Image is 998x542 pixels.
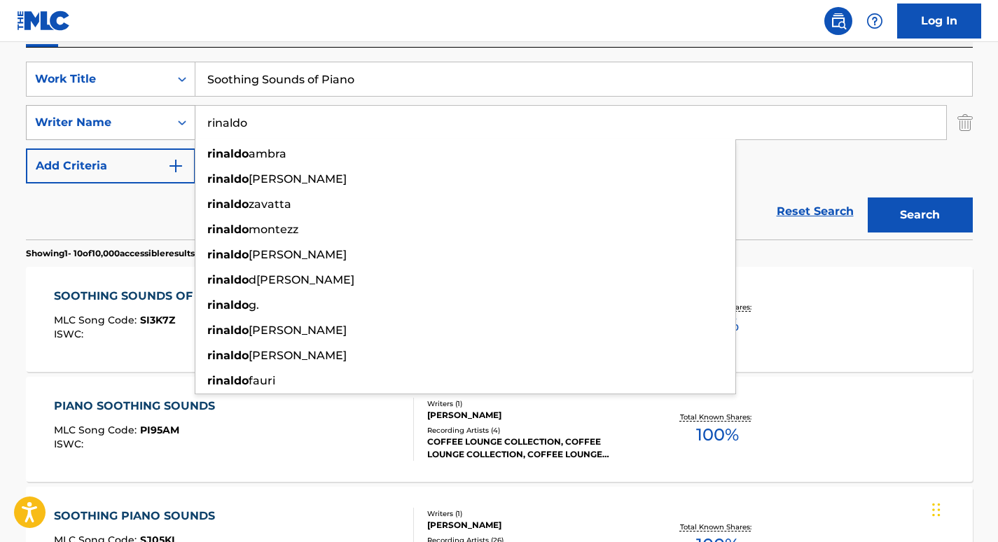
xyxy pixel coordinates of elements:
div: PIANO SOOTHING SOUNDS [54,398,222,415]
button: Search [868,197,973,232]
strong: rinaldo [207,223,249,236]
div: SOOTHING PIANO SOUNDS [54,508,222,524]
span: d[PERSON_NAME] [249,273,354,286]
strong: rinaldo [207,298,249,312]
span: montezz [249,223,298,236]
div: SOOTHING SOUNDS OF PIANO [54,288,242,305]
div: Writers ( 1 ) [427,508,639,519]
span: ambra [249,147,286,160]
a: Log In [897,4,981,39]
img: MLC Logo [17,11,71,31]
span: 100 % [696,422,739,447]
img: search [830,13,847,29]
strong: rinaldo [207,349,249,362]
div: Recording Artists ( 4 ) [427,425,639,436]
span: fauri [249,374,275,387]
button: Add Criteria [26,148,195,183]
span: g. [249,298,259,312]
span: [PERSON_NAME] [249,172,347,186]
div: COFFEE LOUNGE COLLECTION, COFFEE LOUNGE COLLECTION, COFFEE LOUNGE COLLECTION, COFFEE LOUNGE COLLE... [427,436,639,461]
a: PIANO SOOTHING SOUNDSMLC Song Code:PI95AMISWC:Writers (1)[PERSON_NAME]Recording Artists (4)COFFEE... [26,377,973,482]
strong: rinaldo [207,248,249,261]
span: [PERSON_NAME] [249,324,347,337]
img: help [866,13,883,29]
div: Writer Name [35,114,161,131]
strong: rinaldo [207,172,249,186]
span: ISWC : [54,438,87,450]
a: Public Search [824,7,852,35]
strong: rinaldo [207,324,249,337]
span: MLC Song Code : [54,314,140,326]
div: [PERSON_NAME] [427,409,639,422]
strong: rinaldo [207,273,249,286]
img: Delete Criterion [957,105,973,140]
span: [PERSON_NAME] [249,349,347,362]
span: PI95AM [140,424,179,436]
strong: rinaldo [207,147,249,160]
a: Reset Search [770,196,861,227]
span: MLC Song Code : [54,424,140,436]
span: SI3K7Z [140,314,175,326]
iframe: Chat Widget [928,475,998,542]
strong: rinaldo [207,197,249,211]
div: [PERSON_NAME] [427,519,639,531]
a: SOOTHING SOUNDS OF PIANOMLC Song Code:SI3K7ZISWC:Writers (1)[PERSON_NAME]Recording Artists (89)[U... [26,267,973,372]
span: ISWC : [54,328,87,340]
div: Work Title [35,71,161,88]
div: Drag [932,489,941,531]
form: Search Form [26,62,973,239]
p: Showing 1 - 10 of 10,000 accessible results (Total 10,987 ) [26,247,251,260]
div: Help [861,7,889,35]
p: Total Known Shares: [680,522,755,532]
span: [PERSON_NAME] [249,248,347,261]
span: zavatta [249,197,291,211]
img: 9d2ae6d4665cec9f34b9.svg [167,158,184,174]
div: Writers ( 1 ) [427,398,639,409]
strong: rinaldo [207,374,249,387]
p: Total Known Shares: [680,412,755,422]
